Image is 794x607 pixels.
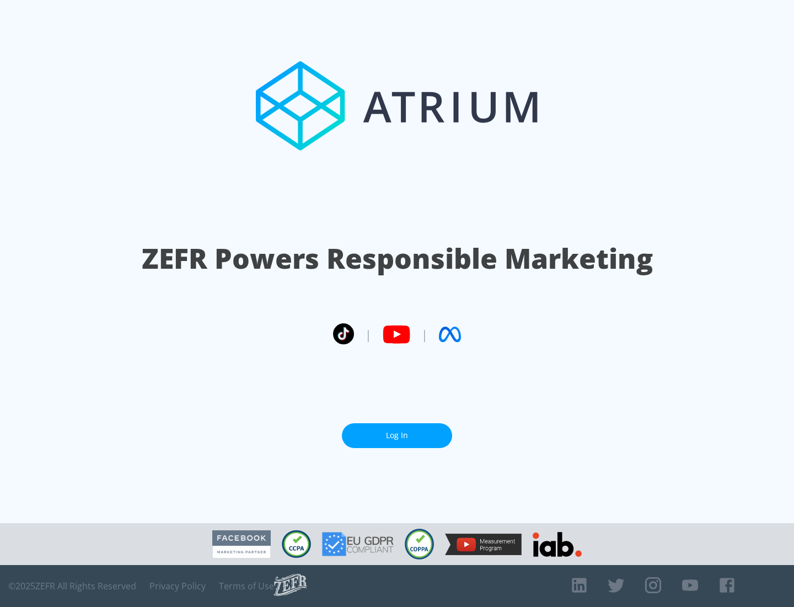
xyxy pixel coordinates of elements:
img: IAB [533,532,582,557]
span: © 2025 ZEFR All Rights Reserved [8,581,136,592]
img: GDPR Compliant [322,532,394,556]
img: CCPA Compliant [282,530,311,558]
img: YouTube Measurement Program [445,534,522,555]
img: COPPA Compliant [405,529,434,560]
a: Terms of Use [219,581,274,592]
a: Privacy Policy [149,581,206,592]
span: | [365,326,372,343]
a: Log In [342,423,452,448]
span: | [421,326,428,343]
img: Facebook Marketing Partner [212,530,271,558]
h1: ZEFR Powers Responsible Marketing [142,239,653,278]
